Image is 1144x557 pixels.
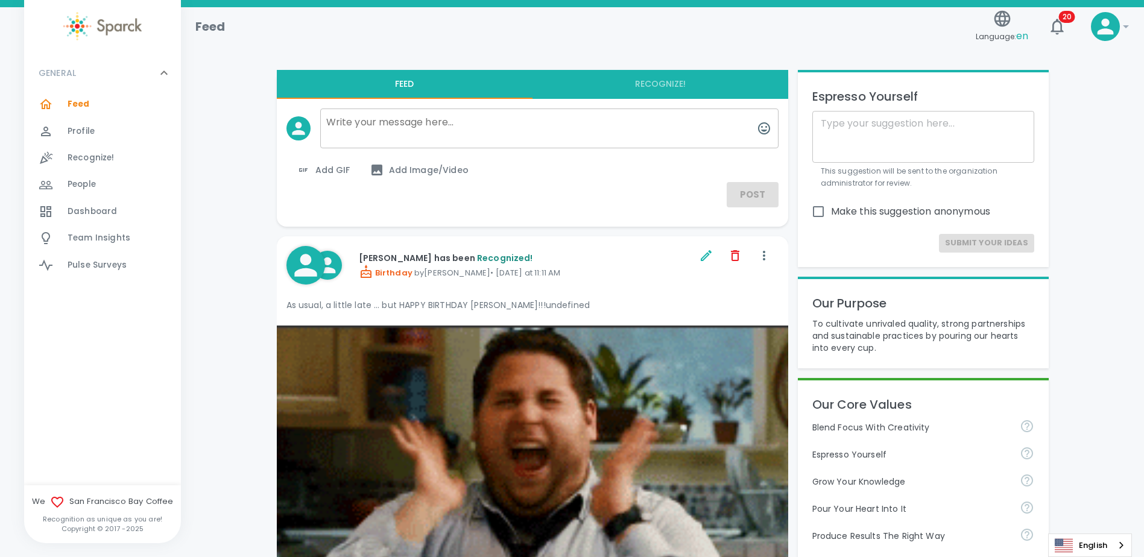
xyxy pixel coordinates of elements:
a: Recognize! [24,145,181,171]
p: Our Purpose [812,294,1034,313]
svg: Follow your curiosity and learn together [1020,473,1034,488]
span: Team Insights [68,232,130,244]
span: Feed [68,98,90,110]
button: Feed [277,70,532,99]
button: Recognize! [532,70,788,99]
span: Pulse Surveys [68,259,127,271]
h1: Feed [195,17,226,36]
svg: Achieve goals today and innovate for tomorrow [1020,419,1034,433]
span: Recognized! [477,252,533,264]
span: Add Image/Video [370,163,469,177]
p: As usual, a little late … but HAPPY BIRTHDAY [PERSON_NAME]!!!undefined [286,299,779,311]
a: Dashboard [24,198,181,225]
span: Profile [68,125,95,137]
div: interaction tabs [277,70,788,99]
p: Produce Results The Right Way [812,530,1010,542]
span: Make this suggestion anonymous [831,204,991,219]
aside: Language selected: English [1048,533,1132,557]
span: Dashboard [68,206,117,218]
a: Profile [24,118,181,145]
p: To cultivate unrivaled quality, strong partnerships and sustainable practices by pouring our hear... [812,318,1034,354]
span: We San Francisco Bay Coffee [24,495,181,509]
p: GENERAL [39,67,76,79]
a: Pulse Surveys [24,252,181,278]
span: en [1016,29,1028,43]
a: People [24,171,181,198]
a: Team Insights [24,225,181,251]
div: GENERAL [24,55,181,91]
button: Language:en [971,5,1033,48]
a: English [1049,534,1131,556]
button: 20 [1043,12,1072,41]
span: Language: [976,28,1028,45]
div: GENERAL [24,91,181,283]
p: Recognition as unique as you are! [24,514,181,524]
p: Pour Your Heart Into It [812,503,1010,515]
p: Espresso Yourself [812,448,1010,461]
p: Grow Your Knowledge [812,476,1010,488]
p: Blend Focus With Creativity [812,421,1010,433]
span: People [68,178,96,190]
a: Sparck logo [24,12,181,40]
svg: Share your voice and your ideas [1020,446,1034,461]
p: [PERSON_NAME] has been [359,252,697,264]
span: Add GIF [296,163,350,177]
svg: Find success working together and doing the right thing [1020,527,1034,542]
p: This suggestion will be sent to the organization administrator for review. [821,165,1026,189]
p: Espresso Yourself [812,87,1034,106]
span: Recognize! [68,152,115,164]
p: Our Core Values [812,395,1034,414]
span: Birthday [359,267,412,278]
svg: Come to work to make a difference in your own way [1020,500,1034,515]
p: Copyright © 2017 - 2025 [24,524,181,533]
img: Sparck logo [63,12,142,40]
span: 20 [1059,11,1075,23]
a: Feed [24,91,181,118]
p: by [PERSON_NAME] • [DATE] at 11:11 AM [359,265,697,279]
div: Language [1048,533,1132,557]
